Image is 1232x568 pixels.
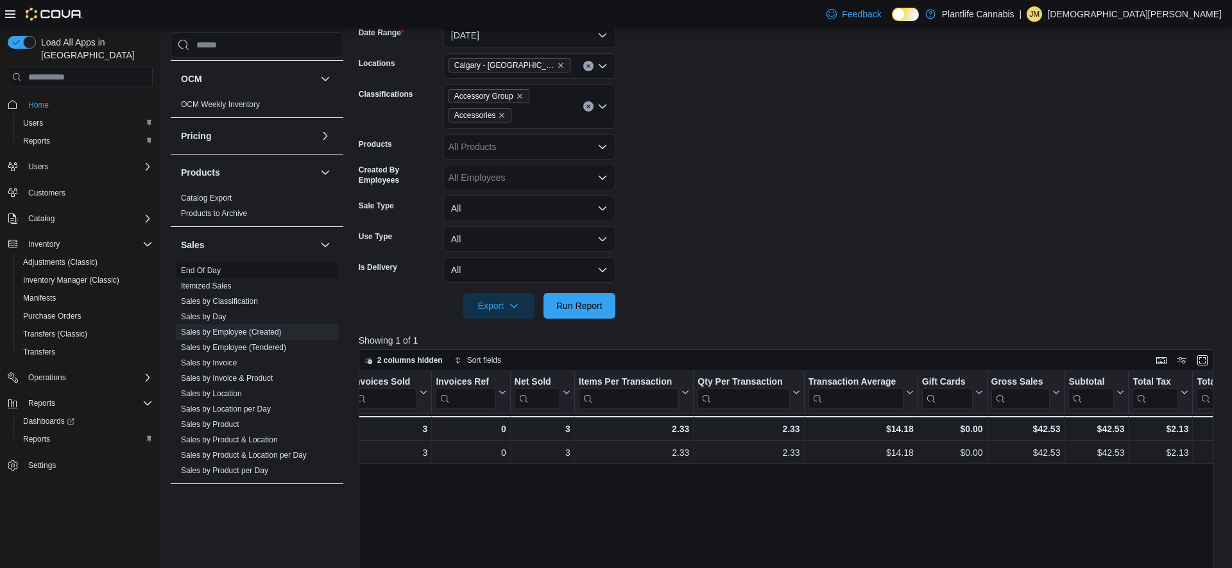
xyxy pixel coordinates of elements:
span: Users [18,115,153,131]
p: [DEMOGRAPHIC_DATA][PERSON_NAME] [1047,6,1222,22]
a: Catalog Export [181,194,232,203]
button: Sales [181,238,315,251]
input: Dark Mode [892,8,919,21]
a: Sales by Employee (Tendered) [181,343,286,352]
button: Enter fullscreen [1195,353,1210,368]
span: Operations [23,370,153,385]
div: Transaction Average [808,376,903,388]
button: Clear input [583,101,594,112]
div: 0 [436,445,506,460]
div: $42.53 [991,421,1060,437]
span: Sales by Product [181,419,239,430]
button: Transaction Average [808,376,913,409]
label: Products [359,139,392,149]
span: Feedback [842,8,881,21]
button: Run Report [543,293,615,319]
a: Sales by Employee (Created) [181,328,282,337]
div: Total Tax [1133,376,1178,388]
button: Qty Per Transaction [697,376,800,409]
button: Keyboard shortcuts [1154,353,1169,368]
div: 2.33 [579,445,690,460]
nav: Complex example [8,90,153,508]
button: Users [3,158,158,176]
a: Itemized Sales [181,281,232,290]
button: Transfers (Classic) [13,325,158,343]
div: 3 [352,421,427,437]
button: Operations [23,370,71,385]
button: Reports [13,132,158,150]
span: Home [28,100,49,110]
h3: OCM [181,72,202,85]
span: Run Report [556,299,603,312]
span: Accessories [449,108,512,122]
span: Reports [18,431,153,447]
button: Invoices Ref [436,376,506,409]
div: Gift Card Sales [922,376,973,409]
button: Open list of options [597,142,608,152]
a: Sales by Invoice [181,358,237,367]
span: Load All Apps in [GEOGRAPHIC_DATA] [36,36,153,62]
span: Sales by Product & Location [181,435,278,445]
a: Transfers [18,344,60,360]
button: Home [3,95,158,113]
a: Feedback [821,1,886,27]
span: Reports [23,396,153,411]
a: Adjustments (Classic) [18,255,103,270]
div: $42.53 [991,445,1060,460]
button: Users [23,159,53,174]
a: Sales by Location per Day [181,405,271,413]
div: OCM [171,97,343,117]
span: Reports [28,398,55,408]
span: Operations [28,372,66,383]
div: Invoices Sold [352,376,417,409]
button: Items Per Transaction [579,376,690,409]
span: Sales by Location [181,388,242,399]
div: $2.13 [1133,421,1188,437]
button: OCM [318,71,333,87]
span: Users [28,162,48,172]
button: 2 columns hidden [359,353,448,368]
button: Adjustments (Classic) [13,253,158,271]
button: Reports [13,430,158,448]
span: Reports [23,434,50,444]
span: Customers [28,188,65,198]
span: Catalog Export [181,193,232,203]
span: Dashboards [18,413,153,429]
label: Use Type [359,231,392,242]
a: Products to Archive [181,209,247,218]
a: Sales by Product per Day [181,466,268,475]
a: Reports [18,431,55,447]
span: Accessory Group [454,90,513,103]
span: Inventory [23,237,153,252]
div: Subtotal [1068,376,1114,409]
a: Users [18,115,48,131]
button: Sort fields [449,353,506,368]
div: 3 [515,421,570,437]
div: Subtotal [1068,376,1114,388]
span: Adjustments (Classic) [23,257,98,267]
button: Remove Accessories from selection in this group [498,112,506,119]
button: All [443,196,615,221]
a: Dashboards [18,413,80,429]
span: Transfers (Classic) [23,329,87,339]
div: Invoices Ref [436,376,495,388]
div: Gift Cards [922,376,973,388]
span: Sales by Product per Day [181,465,268,476]
div: Total Tax [1133,376,1178,409]
h3: Products [181,166,220,179]
div: Items Per Transaction [579,376,680,388]
div: Gross Sales [991,376,1050,409]
a: Sales by Classification [181,297,258,306]
span: JM [1029,6,1039,22]
a: Sales by Product & Location per Day [181,451,307,460]
button: Remove Calgary - Harvest Hills from selection in this group [557,62,565,69]
div: Invoices Ref [436,376,495,409]
span: Sort fields [467,355,501,365]
a: Transfers (Classic) [18,326,92,342]
span: End Of Day [181,265,221,276]
a: Settings [23,458,61,473]
button: Open list of options [597,172,608,183]
button: Products [181,166,315,179]
span: 2 columns hidden [377,355,443,365]
div: 3 [515,445,570,460]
